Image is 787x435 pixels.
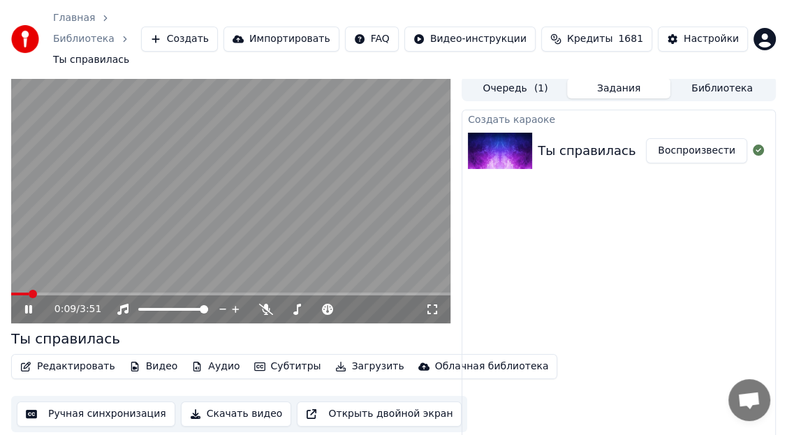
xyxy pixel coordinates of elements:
[567,32,612,46] span: Кредиты
[728,379,770,421] a: Открытый чат
[53,11,95,25] a: Главная
[534,82,548,96] span: ( 1 )
[345,27,399,52] button: FAQ
[435,360,549,374] div: Облачная библиотека
[538,141,635,161] div: Ты справилась
[658,27,748,52] button: Настройки
[53,53,129,67] span: Ты справилась
[541,27,652,52] button: Кредиты1681
[15,357,121,376] button: Редактировать
[53,11,141,67] nav: breadcrumb
[53,32,115,46] a: Библиотека
[223,27,339,52] button: Импортировать
[80,302,101,316] span: 3:51
[646,138,747,163] button: Воспроизвести
[124,357,184,376] button: Видео
[462,110,775,127] div: Создать караоке
[684,32,739,46] div: Настройки
[11,25,39,53] img: youka
[618,32,643,46] span: 1681
[11,329,120,348] div: Ты справилась
[670,78,774,98] button: Библиотека
[186,357,245,376] button: Аудио
[297,401,462,427] button: Открыть двойной экран
[17,401,175,427] button: Ручная синхронизация
[330,357,410,376] button: Загрузить
[567,78,670,98] button: Задания
[181,401,292,427] button: Скачать видео
[54,302,76,316] span: 0:09
[54,302,88,316] div: /
[464,78,567,98] button: Очередь
[404,27,536,52] button: Видео-инструкции
[249,357,327,376] button: Субтитры
[141,27,218,52] button: Создать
